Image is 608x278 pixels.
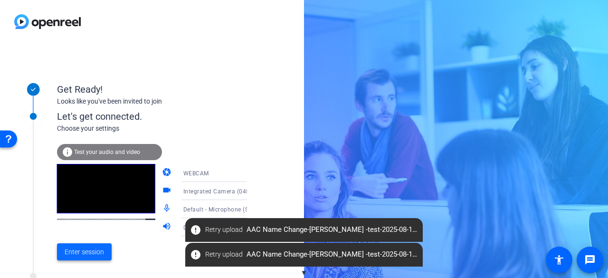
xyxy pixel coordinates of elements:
[162,167,173,179] mat-icon: camera
[57,124,266,134] div: Choose your settings
[190,249,201,260] mat-icon: error
[301,268,308,277] span: ▼
[553,254,565,266] mat-icon: accessibility
[62,146,73,158] mat-icon: info
[162,185,173,197] mat-icon: videocam
[183,223,286,231] span: Default - Speakers (Realtek(R) Audio)
[74,149,140,155] span: Test your audio and video
[185,246,423,263] span: AAC Name Change-[PERSON_NAME] -test-2025-08-11-12-27-28-600-0.webm
[57,96,247,106] div: Looks like you've been invited to join
[57,82,247,96] div: Get Ready!
[205,225,243,235] span: Retry upload
[183,205,352,213] span: Default - Microphone (Sennheiser XS LAV USB-C) (1377:10fe)
[162,221,173,233] mat-icon: volume_up
[185,221,423,239] span: AAC Name Change-[PERSON_NAME] -test-2025-08-10-17-00-24-788-0.webm
[183,170,209,177] span: WEBCAM
[190,224,201,236] mat-icon: error
[205,249,243,259] span: Retry upload
[65,247,104,257] span: Enter session
[162,203,173,215] mat-icon: mic_none
[57,109,266,124] div: Let's get connected.
[183,187,270,195] span: Integrated Camera (04f2:b6d0)
[57,243,112,260] button: Enter session
[584,254,596,266] mat-icon: message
